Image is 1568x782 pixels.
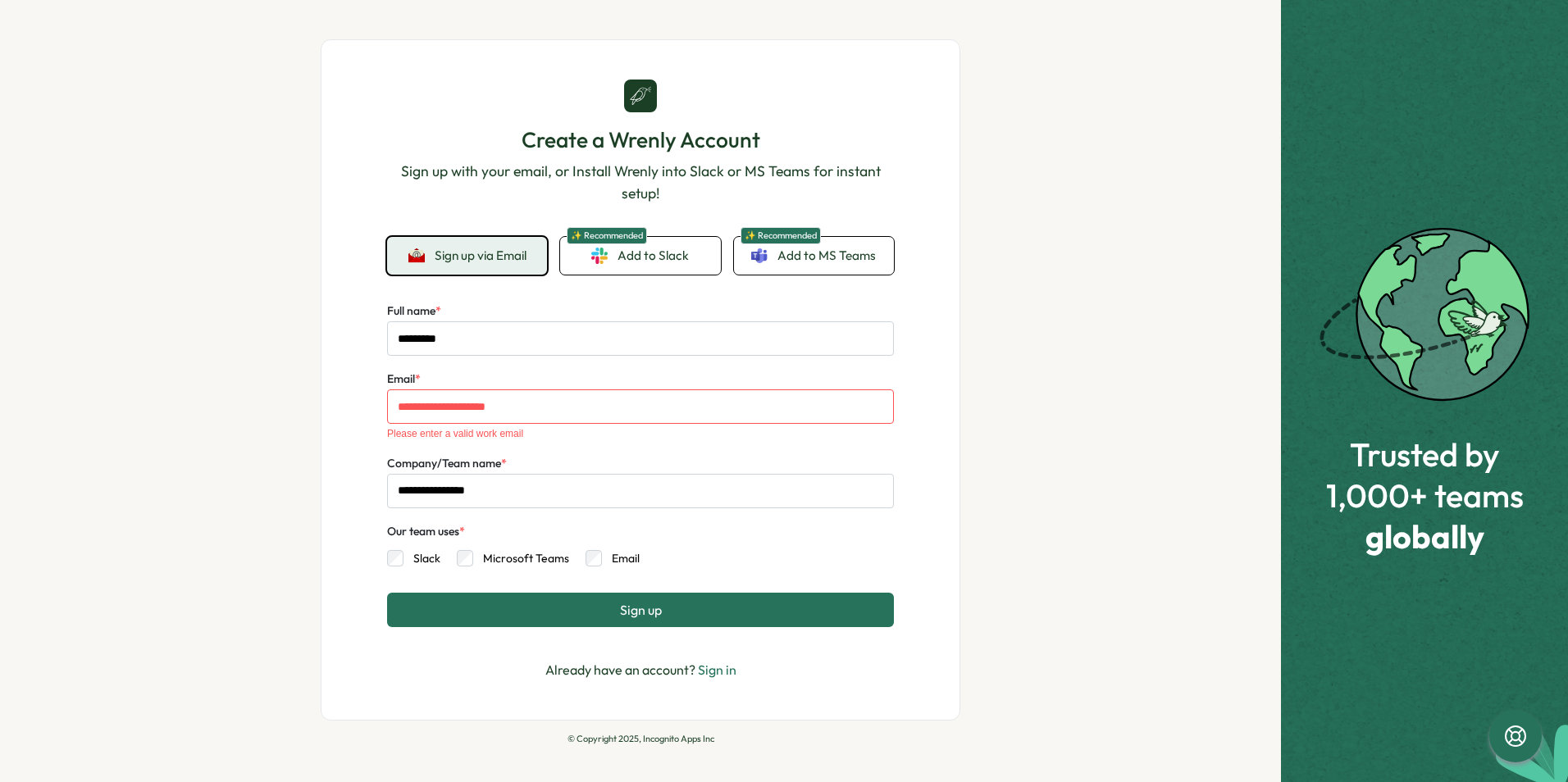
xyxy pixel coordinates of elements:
[403,550,440,566] label: Slack
[741,227,821,244] span: ✨ Recommended
[387,428,894,439] div: Please enter a valid work email
[387,302,441,321] label: Full name
[620,602,662,617] span: Sign up
[1326,477,1524,513] span: 1,000+ teams
[567,227,647,244] span: ✨ Recommended
[560,237,720,275] a: ✨ RecommendedAdd to Slack
[734,237,894,275] a: ✨ RecommendedAdd to MS Teams
[618,247,689,265] span: Add to Slack
[387,237,547,275] button: Sign up via Email
[321,734,960,744] p: © Copyright 2025, Incognito Apps Inc
[1326,518,1524,554] span: globally
[387,593,894,627] button: Sign up
[545,660,736,680] p: Already have an account?
[387,161,894,204] p: Sign up with your email, or Install Wrenly into Slack or MS Teams for instant setup!
[387,371,421,389] label: Email
[387,125,894,154] h1: Create a Wrenly Account
[777,247,876,265] span: Add to MS Teams
[698,662,736,678] a: Sign in
[602,550,640,566] label: Email
[1326,436,1524,472] span: Trusted by
[473,550,569,566] label: Microsoft Teams
[387,455,507,473] label: Company/Team name
[387,523,465,541] div: Our team uses
[435,248,526,263] span: Sign up via Email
